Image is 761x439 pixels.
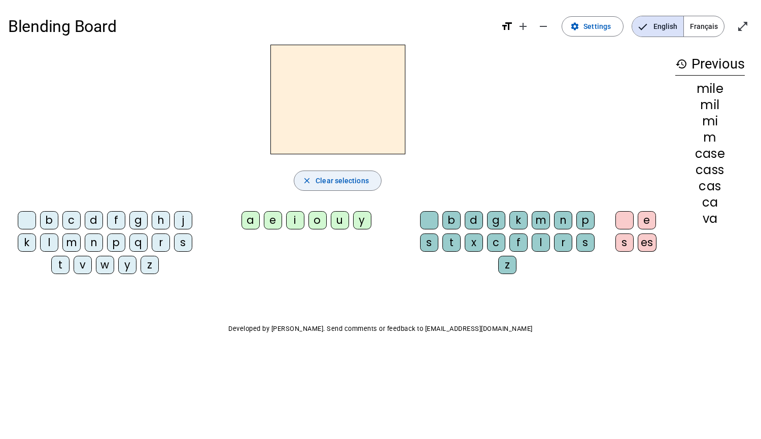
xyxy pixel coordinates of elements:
[286,211,304,229] div: i
[615,233,634,252] div: s
[264,211,282,229] div: e
[62,211,81,229] div: c
[118,256,136,274] div: y
[675,58,687,70] mat-icon: history
[442,211,461,229] div: b
[533,16,554,37] button: Decrease font size
[129,233,148,252] div: q
[62,233,81,252] div: m
[638,233,656,252] div: es
[537,20,549,32] mat-icon: remove
[308,211,327,229] div: o
[570,22,579,31] mat-icon: settings
[675,53,745,76] h3: Previous
[107,211,125,229] div: f
[141,256,159,274] div: z
[18,233,36,252] div: k
[174,211,192,229] div: j
[513,16,533,37] button: Increase font size
[465,233,483,252] div: x
[152,211,170,229] div: h
[675,115,745,127] div: mi
[583,20,611,32] span: Settings
[40,211,58,229] div: b
[675,196,745,209] div: ca
[501,20,513,32] mat-icon: format_size
[353,211,371,229] div: y
[509,211,528,229] div: k
[487,211,505,229] div: g
[733,16,753,37] button: Enter full screen
[632,16,683,37] span: English
[8,10,493,43] h1: Blending Board
[241,211,260,229] div: a
[442,233,461,252] div: t
[632,16,724,37] mat-button-toggle-group: Language selection
[152,233,170,252] div: r
[294,171,382,191] button: Clear selections
[675,99,745,111] div: mil
[8,323,753,335] p: Developed by [PERSON_NAME]. Send comments or feedback to [EMAIL_ADDRESS][DOMAIN_NAME]
[420,233,438,252] div: s
[465,211,483,229] div: d
[40,233,58,252] div: l
[498,256,516,274] div: z
[675,213,745,225] div: va
[509,233,528,252] div: f
[85,211,103,229] div: d
[517,20,529,32] mat-icon: add
[487,233,505,252] div: c
[532,211,550,229] div: m
[675,83,745,95] div: mile
[74,256,92,274] div: v
[532,233,550,252] div: l
[96,256,114,274] div: w
[675,164,745,176] div: cass
[562,16,624,37] button: Settings
[107,233,125,252] div: p
[554,233,572,252] div: r
[675,131,745,144] div: m
[316,175,369,187] span: Clear selections
[302,176,312,185] mat-icon: close
[675,148,745,160] div: case
[554,211,572,229] div: n
[51,256,70,274] div: t
[129,211,148,229] div: g
[85,233,103,252] div: n
[638,211,656,229] div: e
[737,20,749,32] mat-icon: open_in_full
[675,180,745,192] div: cas
[174,233,192,252] div: s
[576,211,595,229] div: p
[576,233,595,252] div: s
[331,211,349,229] div: u
[684,16,724,37] span: Français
